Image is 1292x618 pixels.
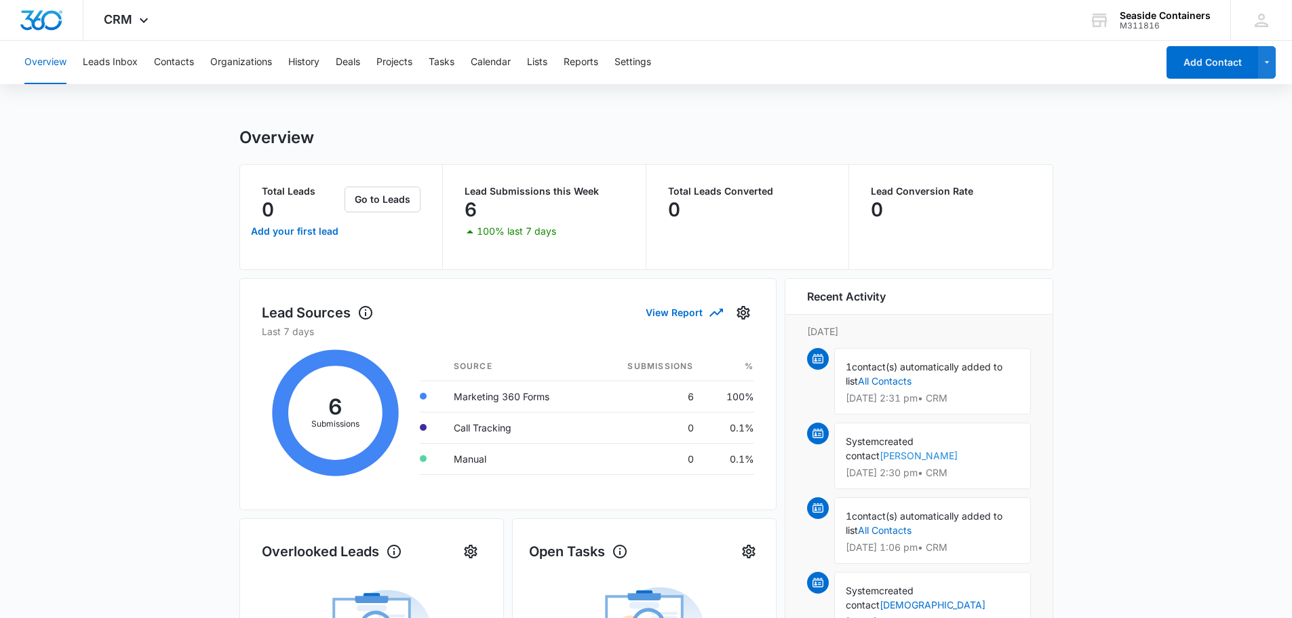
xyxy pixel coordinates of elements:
td: 0.1% [705,412,754,443]
button: History [288,41,319,84]
p: Lead Submissions this Week [465,187,624,196]
h1: Open Tasks [529,541,628,562]
a: [DEMOGRAPHIC_DATA] [880,599,985,611]
th: % [705,352,754,381]
h1: Overview [239,128,314,148]
td: Manual [443,443,593,474]
td: 0 [593,443,705,474]
p: 0 [871,199,883,220]
span: 1 [846,361,852,372]
h1: Lead Sources [262,303,374,323]
h1: Overlooked Leads [262,541,402,562]
button: Add Contact [1167,46,1258,79]
button: Settings [732,302,754,324]
p: 6 [465,199,477,220]
div: account id [1120,21,1211,31]
span: contact(s) automatically added to list [846,361,1002,387]
span: CRM [104,12,132,26]
button: Lists [527,41,547,84]
a: Go to Leads [345,193,420,205]
button: Settings [460,541,482,562]
button: Settings [738,541,760,562]
p: 100% last 7 days [477,227,556,236]
button: Go to Leads [345,187,420,212]
td: 6 [593,381,705,412]
a: All Contacts [858,524,912,536]
button: Settings [614,41,651,84]
p: Last 7 days [262,324,754,339]
td: 0.1% [705,443,754,474]
td: Call Tracking [443,412,593,443]
p: 0 [668,199,680,220]
button: Organizations [210,41,272,84]
p: Lead Conversion Rate [871,187,1031,196]
button: Reports [564,41,598,84]
p: 0 [262,199,274,220]
button: Tasks [429,41,454,84]
button: Leads Inbox [83,41,138,84]
button: View Report [646,301,722,324]
span: System [846,585,879,596]
a: Add your first lead [248,215,342,248]
p: [DATE] 1:06 pm • CRM [846,543,1019,552]
th: Submissions [593,352,705,381]
span: System [846,436,879,447]
button: Overview [24,41,66,84]
span: 1 [846,510,852,522]
h6: Recent Activity [807,288,886,305]
button: Projects [376,41,412,84]
span: contact(s) automatically added to list [846,510,1002,536]
p: Total Leads Converted [668,187,827,196]
button: Deals [336,41,360,84]
p: [DATE] [807,324,1031,339]
p: [DATE] 2:31 pm • CRM [846,393,1019,403]
a: All Contacts [858,375,912,387]
td: 0 [593,412,705,443]
th: Source [443,352,593,381]
span: created contact [846,436,914,461]
button: Contacts [154,41,194,84]
p: [DATE] 2:30 pm • CRM [846,468,1019,478]
td: Marketing 360 Forms [443,381,593,412]
span: created contact [846,585,914,611]
p: Total Leads [262,187,342,196]
button: Calendar [471,41,511,84]
a: [PERSON_NAME] [880,450,958,461]
div: account name [1120,10,1211,21]
td: 100% [705,381,754,412]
